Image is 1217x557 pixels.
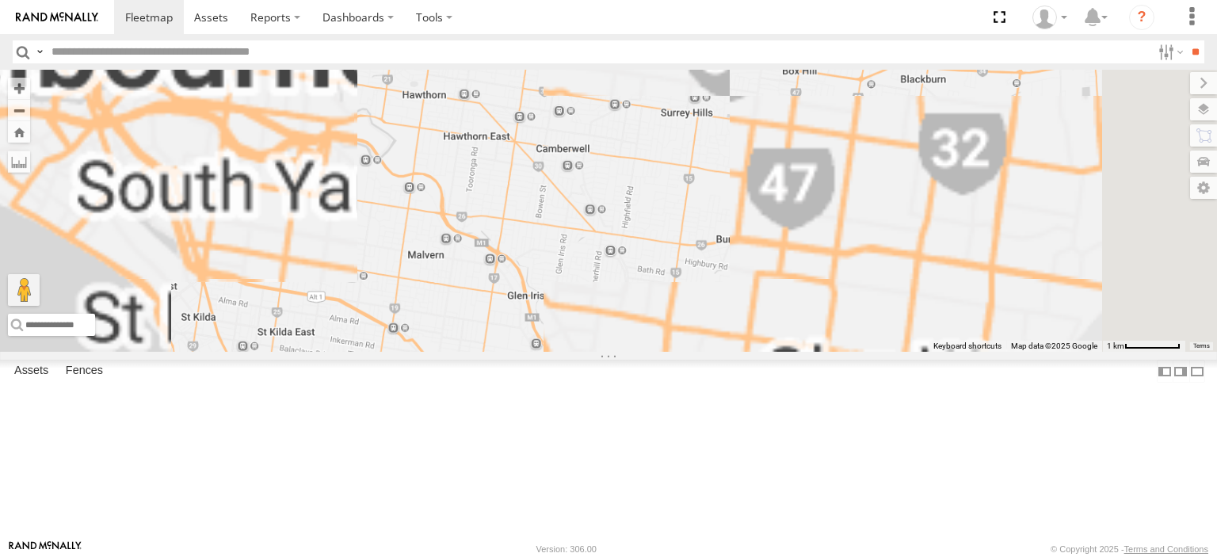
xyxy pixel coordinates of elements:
[1129,5,1154,30] i: ?
[1189,360,1205,383] label: Hide Summary Table
[1173,360,1188,383] label: Dock Summary Table to the Right
[1027,6,1073,29] div: Shaun Desmond
[58,361,111,383] label: Fences
[8,274,40,306] button: Drag Pegman onto the map to open Street View
[1190,177,1217,199] label: Map Settings
[8,121,30,143] button: Zoom Home
[8,78,30,99] button: Zoom in
[6,361,56,383] label: Assets
[1011,341,1097,350] span: Map data ©2025 Google
[1193,342,1210,349] a: Terms (opens in new tab)
[8,151,30,173] label: Measure
[1152,40,1186,63] label: Search Filter Options
[33,40,46,63] label: Search Query
[1124,544,1208,554] a: Terms and Conditions
[16,12,98,23] img: rand-logo.svg
[9,541,82,557] a: Visit our Website
[536,544,597,554] div: Version: 306.00
[1107,341,1124,350] span: 1 km
[933,341,1001,352] button: Keyboard shortcuts
[8,99,30,121] button: Zoom out
[1157,360,1173,383] label: Dock Summary Table to the Left
[1102,341,1185,352] button: Map Scale: 1 km per 67 pixels
[1051,544,1208,554] div: © Copyright 2025 -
